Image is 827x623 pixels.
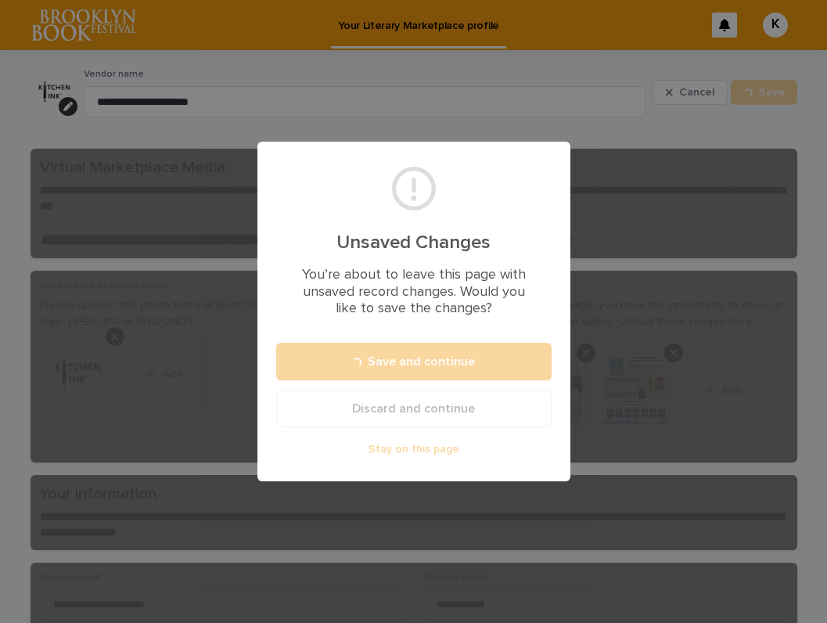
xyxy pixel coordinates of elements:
button: Stay on this page [276,437,552,462]
p: You’re about to leave this page with unsaved record changes. Would you like to save the changes? [295,267,533,318]
button: Discard and continue [276,390,552,427]
h2: Unsaved Changes [295,232,533,254]
span: Stay on this page [369,444,459,455]
span: Save and continue [368,355,475,368]
button: Save and continue [276,343,552,380]
span: Discard and continue [352,402,475,415]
